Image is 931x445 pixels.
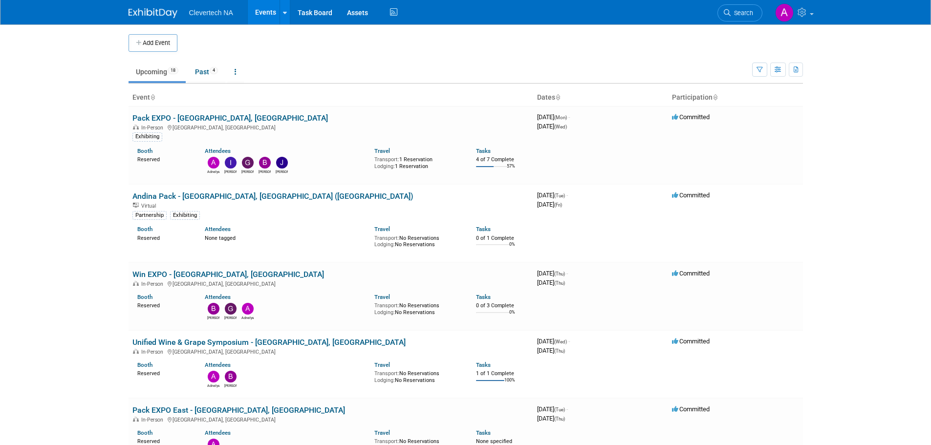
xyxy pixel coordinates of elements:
[374,309,395,316] span: Lodging:
[137,226,152,233] a: Booth
[374,241,395,248] span: Lodging:
[507,164,515,177] td: 57%
[205,148,231,154] a: Attendees
[537,338,570,345] span: [DATE]
[731,9,753,17] span: Search
[476,148,491,154] a: Tasks
[137,361,152,368] a: Booth
[141,203,159,209] span: Virtual
[533,89,668,106] th: Dates
[132,211,167,220] div: Partnership
[132,415,529,423] div: [GEOGRAPHIC_DATA], [GEOGRAPHIC_DATA]
[129,8,177,18] img: ExhibitDay
[208,371,219,382] img: Adnelys Hernandez
[374,370,399,377] span: Transport:
[137,233,191,242] div: Reserved
[170,211,200,220] div: Exhibiting
[568,338,570,345] span: -
[133,417,139,422] img: In-Person Event
[137,148,152,154] a: Booth
[537,405,568,413] span: [DATE]
[554,348,565,354] span: (Thu)
[241,315,254,320] div: Adnelys Hernandez
[210,67,218,74] span: 4
[509,310,515,323] td: 0%
[554,115,567,120] span: (Mon)
[133,125,139,129] img: In-Person Event
[713,93,717,101] a: Sort by Participation Type
[672,191,710,199] span: Committed
[205,226,231,233] a: Attendees
[668,89,803,106] th: Participation
[374,235,399,241] span: Transport:
[137,300,191,309] div: Reserved
[555,93,560,101] a: Sort by Start Date
[374,294,390,300] a: Travel
[672,270,710,277] span: Committed
[374,300,461,316] div: No Reservations No Reservations
[132,347,529,355] div: [GEOGRAPHIC_DATA], [GEOGRAPHIC_DATA]
[137,368,191,377] div: Reserved
[129,34,177,52] button: Add Event
[141,417,166,423] span: In-Person
[208,303,219,315] img: Beth Zarnick-Duffy
[207,169,219,174] div: Adnelys Hernandez
[775,3,794,22] img: Adnelys Hernandez
[374,148,390,154] a: Travel
[208,157,219,169] img: Adnelys Hernandez
[537,191,568,199] span: [DATE]
[374,163,395,170] span: Lodging:
[133,203,139,208] img: Virtual Event
[374,368,461,383] div: No Reservations No Reservations
[132,191,413,201] a: Andina Pack - [GEOGRAPHIC_DATA], [GEOGRAPHIC_DATA] ([GEOGRAPHIC_DATA])
[150,93,155,101] a: Sort by Event Name
[241,169,254,174] div: Giorgio Zanardi
[133,349,139,354] img: In-Person Event
[207,382,219,388] div: Adnelys Hernandez
[205,294,231,300] a: Attendees
[504,378,515,391] td: 100%
[132,132,162,141] div: Exhibiting
[132,279,529,287] div: [GEOGRAPHIC_DATA], [GEOGRAPHIC_DATA]
[137,436,191,445] div: Reserved
[476,294,491,300] a: Tasks
[141,349,166,355] span: In-Person
[374,377,395,383] span: Lodging:
[566,270,568,277] span: -
[242,303,254,315] img: Adnelys Hernandez
[259,169,271,174] div: Beth Zarnick-Duffy
[205,233,367,242] div: None tagged
[554,271,565,276] span: (Thu)
[189,9,233,17] span: Clevertech NA
[224,315,237,320] div: Giorgio Zanardi
[476,438,512,445] span: None specified
[205,361,231,368] a: Attendees
[476,235,529,242] div: 0 of 1 Complete
[566,191,568,199] span: -
[224,169,237,174] div: Ildiko Nyeste
[537,270,568,277] span: [DATE]
[374,438,399,445] span: Transport:
[207,315,219,320] div: Beth Zarnick-Duffy
[537,347,565,354] span: [DATE]
[476,226,491,233] a: Tasks
[672,338,710,345] span: Committed
[224,382,237,388] div: Beth Zarnick-Duffy
[132,270,324,279] a: Win EXPO - [GEOGRAPHIC_DATA], [GEOGRAPHIC_DATA]
[672,113,710,121] span: Committed
[554,339,567,344] span: (Wed)
[554,193,565,198] span: (Tue)
[259,157,271,169] img: Beth Zarnick-Duffy
[132,405,345,415] a: Pack EXPO East - [GEOGRAPHIC_DATA], [GEOGRAPHIC_DATA]
[554,416,565,422] span: (Thu)
[374,361,390,368] a: Travel
[537,415,565,422] span: [DATE]
[554,124,567,129] span: (Wed)
[137,429,152,436] a: Booth
[554,407,565,412] span: (Tue)
[132,113,328,123] a: Pack EXPO - [GEOGRAPHIC_DATA], [GEOGRAPHIC_DATA]
[132,338,406,347] a: Unified Wine & Grape Symposium - [GEOGRAPHIC_DATA], [GEOGRAPHIC_DATA]
[242,157,254,169] img: Giorgio Zanardi
[537,113,570,121] span: [DATE]
[129,63,186,81] a: Upcoming18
